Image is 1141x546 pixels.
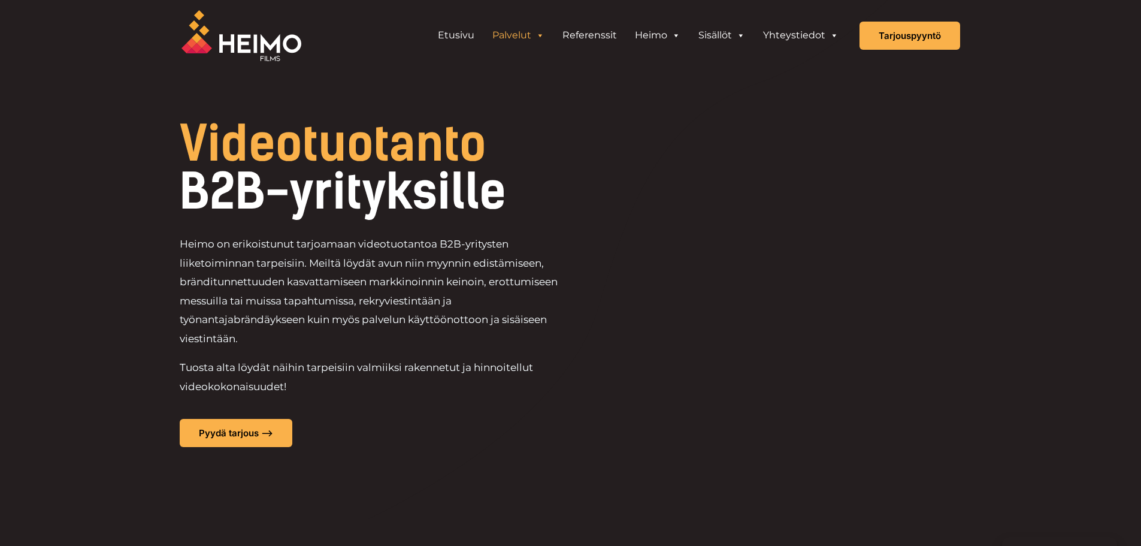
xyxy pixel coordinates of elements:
[180,115,486,173] span: Videotuotanto
[423,23,854,47] aside: Header Widget 1
[180,235,571,348] p: Heimo on erikoistunut tarjoamaan videotuotantoa B2B-yritysten liiketoiminnan tarpeisiin. Meiltä l...
[180,419,292,447] a: Pyydä tarjous –>
[483,23,553,47] a: Palvelut
[754,23,848,47] a: Yhteystiedot
[626,23,689,47] a: Heimo
[689,23,754,47] a: Sisällöt
[553,23,626,47] a: Referenssit
[429,23,483,47] a: Etusivu
[199,429,273,438] span: Pyydä tarjous –>
[180,358,571,396] p: Tuosta alta löydät näihin tarpeisiin valmiiksi rakennetut ja hinnoitellut videokokonaisuudet!
[181,10,301,61] img: Heimo Filmsin logo
[180,120,652,216] h1: B2B-yrityksille
[859,22,960,50] a: Tarjouspyyntö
